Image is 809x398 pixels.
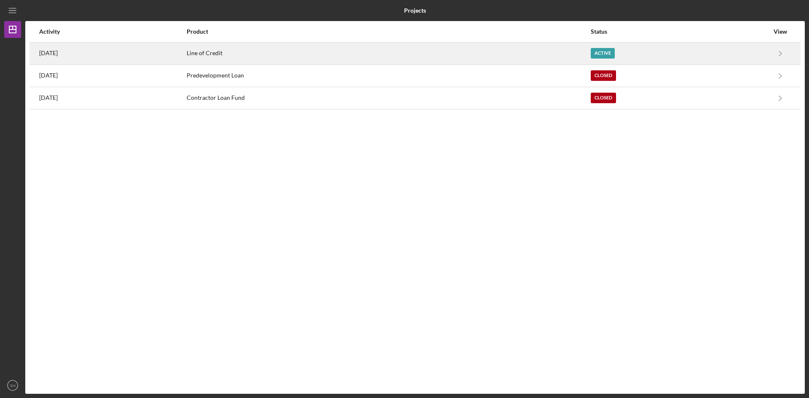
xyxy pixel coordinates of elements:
text: SH [10,383,15,388]
div: Closed [591,70,616,81]
div: Active [591,48,615,59]
time: 2025-09-04 18:20 [39,50,58,56]
div: Contractor Loan Fund [187,88,590,109]
button: SH [4,377,21,394]
div: Activity [39,28,186,35]
div: Predevelopment Loan [187,65,590,86]
b: Projects [404,7,426,14]
div: View [770,28,791,35]
div: Status [591,28,769,35]
time: 2023-08-16 22:04 [39,94,58,101]
div: Closed [591,93,616,103]
div: Product [187,28,590,35]
time: 2023-09-01 16:56 [39,72,58,79]
div: Line of Credit [187,43,590,64]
